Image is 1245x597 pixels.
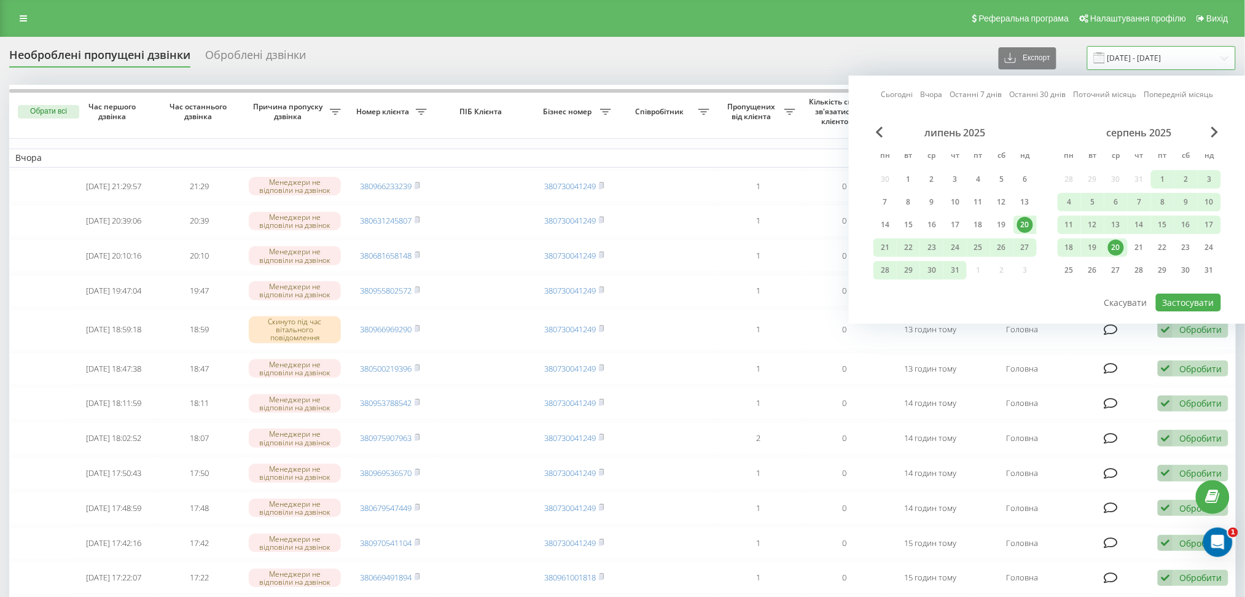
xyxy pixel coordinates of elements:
[967,216,990,234] div: пт 18 лип 2025 р.
[1178,262,1194,278] div: 30
[1104,261,1128,279] div: ср 27 серп 2025 р.
[716,387,802,419] td: 1
[71,561,157,594] td: [DATE] 17:22:07
[544,537,596,548] a: 380730041249
[1128,238,1151,257] div: чт 21 серп 2025 р.
[1211,127,1219,138] span: Next Month
[71,240,157,272] td: [DATE] 20:10:16
[1013,216,1037,234] div: нд 20 лип 2025 р.
[716,561,802,594] td: 1
[360,250,412,261] a: 380681658148
[157,170,243,203] td: 21:29
[888,353,974,385] td: 13 годин тому
[881,89,913,101] a: Сьогодні
[1198,261,1221,279] div: нд 31 серп 2025 р.
[249,394,341,413] div: Менеджери не відповіли на дзвінок
[994,194,1010,210] div: 12
[888,310,974,350] td: 13 годин тому
[1174,170,1198,189] div: сб 2 серп 2025 р.
[802,492,888,525] td: 0
[897,193,920,211] div: вт 8 лип 2025 р.
[1174,238,1198,257] div: сб 23 серп 2025 р.
[353,107,416,117] span: Номер клієнта
[544,432,596,443] a: 380730041249
[1013,193,1037,211] div: нд 13 лип 2025 р.
[888,492,974,525] td: 14 годин тому
[888,422,974,455] td: 14 годин тому
[974,310,1072,350] td: Головна
[360,324,412,335] a: 380966969290
[1058,238,1081,257] div: пн 18 серп 2025 р.
[1130,147,1149,166] abbr: четвер
[544,467,596,478] a: 380730041249
[924,240,940,256] div: 23
[249,429,341,447] div: Менеджери не відповіли на дзвінок
[950,89,1002,101] a: Останні 7 днів
[249,246,341,265] div: Менеджери не відповіли на дзвінок
[1058,127,1221,139] div: серпень 2025
[974,561,1072,594] td: Головна
[157,240,243,272] td: 20:10
[157,275,243,307] td: 19:47
[802,240,888,272] td: 0
[802,422,888,455] td: 0
[249,569,341,587] div: Менеджери не відповіли на дзвінок
[157,457,243,490] td: 17:50
[873,216,897,234] div: пн 14 лип 2025 р.
[360,181,412,192] a: 380966233239
[722,102,784,121] span: Пропущених від клієнта
[1155,217,1171,233] div: 15
[716,310,802,350] td: 1
[1085,240,1101,256] div: 19
[1017,171,1033,187] div: 6
[999,47,1056,69] button: Експорт
[1058,261,1081,279] div: пн 25 серп 2025 р.
[1174,216,1198,234] div: сб 16 серп 2025 р.
[1104,216,1128,234] div: ср 13 серп 2025 р.
[443,107,521,117] span: ПІБ Клієнта
[1013,238,1037,257] div: нд 27 лип 2025 р.
[990,170,1013,189] div: сб 5 лип 2025 р.
[1203,528,1233,557] iframe: Intercom live chat
[1228,528,1238,537] span: 1
[1178,171,1194,187] div: 2
[80,102,147,121] span: Час першого дзвінка
[924,194,940,210] div: 9
[920,193,943,211] div: ср 9 лип 2025 р.
[974,422,1072,455] td: Головна
[888,387,974,419] td: 14 годин тому
[1061,240,1077,256] div: 18
[1201,240,1217,256] div: 24
[1108,262,1124,278] div: 27
[249,499,341,517] div: Менеджери не відповіли на дзвінок
[920,170,943,189] div: ср 2 лип 2025 р.
[1178,217,1194,233] div: 16
[943,216,967,234] div: чт 17 лип 2025 р.
[1090,14,1186,23] span: Налаштування профілю
[873,193,897,211] div: пн 7 лип 2025 р.
[970,217,986,233] div: 18
[1081,261,1104,279] div: вт 26 серп 2025 р.
[897,238,920,257] div: вт 22 лип 2025 р.
[1198,170,1221,189] div: нд 3 серп 2025 р.
[888,561,974,594] td: 15 годин тому
[1108,240,1124,256] div: 20
[1128,193,1151,211] div: чт 7 серп 2025 р.
[360,215,412,226] a: 380631245807
[544,250,596,261] a: 380730041249
[1174,261,1198,279] div: сб 30 серп 2025 р.
[921,89,943,101] a: Вчора
[249,281,341,300] div: Менеджери не відповіли на дзвінок
[1098,294,1154,311] button: Скасувати
[1207,14,1228,23] span: Вихід
[1151,193,1174,211] div: пт 8 серп 2025 р.
[71,422,157,455] td: [DATE] 18:02:52
[1131,240,1147,256] div: 21
[802,310,888,350] td: 0
[994,217,1010,233] div: 19
[974,492,1072,525] td: Головна
[947,240,963,256] div: 24
[1061,194,1077,210] div: 4
[716,170,802,203] td: 1
[1178,194,1194,210] div: 9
